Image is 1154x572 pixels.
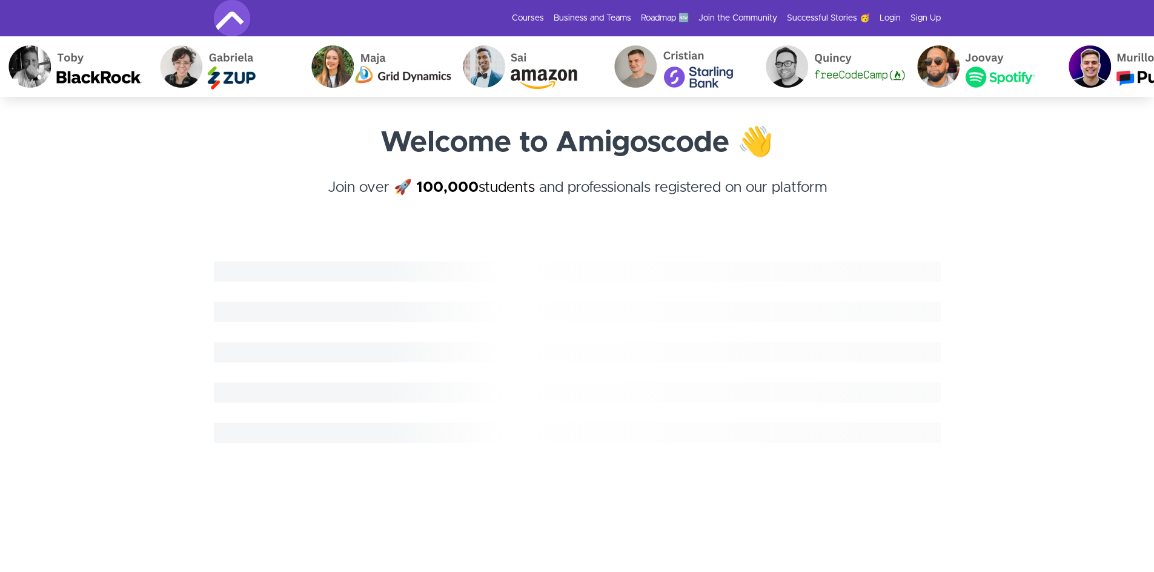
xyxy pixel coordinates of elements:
svg: Loading [214,261,941,443]
img: Quincy [756,36,907,97]
img: Joovay [907,36,1059,97]
img: Cristian [605,36,756,97]
a: Sign Up [910,12,941,24]
strong: 100,000 [416,180,479,195]
a: Login [880,12,901,24]
a: Roadmap 🆕 [641,12,689,24]
a: 100,000students [416,180,535,195]
strong: Welcome to Amigoscode 👋 [380,128,774,157]
a: Successful Stories 🥳 [787,12,870,24]
img: Sai [453,36,605,97]
a: Join the Community [698,12,777,24]
img: Gabriela [150,36,302,97]
h4: Join over 🚀 and professionals registered on our platform [214,177,941,220]
a: Courses [512,12,544,24]
a: Business and Teams [554,12,631,24]
img: Maja [302,36,453,97]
